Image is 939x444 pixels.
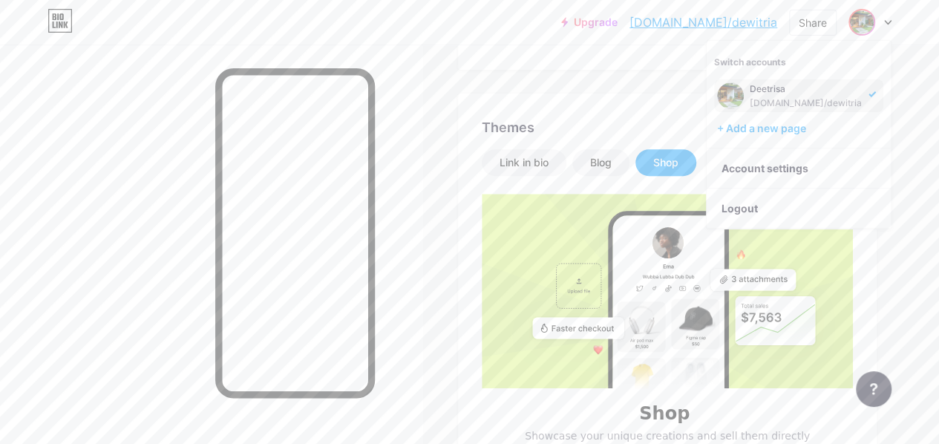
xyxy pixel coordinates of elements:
[750,97,862,109] div: [DOMAIN_NAME]/dewitria
[850,10,874,34] img: Dewi Triana Sari
[653,155,678,170] div: Shop
[717,82,744,109] img: Dewi Triana Sari
[629,13,777,31] a: [DOMAIN_NAME]/dewitria
[639,406,690,421] h6: Shop
[590,155,612,170] div: Blog
[561,16,618,28] a: Upgrade
[717,121,883,136] div: + Add a new page
[799,15,827,30] div: Share
[750,83,862,95] div: Deetrisa
[707,189,891,229] li: Logout
[500,155,549,170] div: Link in bio
[707,148,891,189] a: Account settings
[714,56,786,68] span: Switch accounts
[482,117,853,137] div: Themes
